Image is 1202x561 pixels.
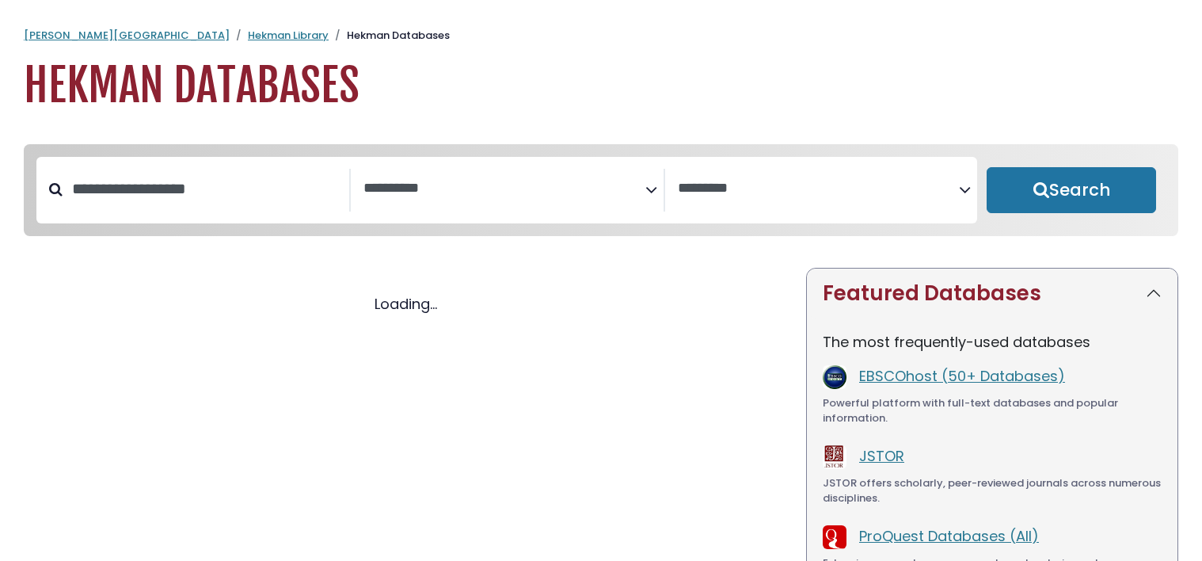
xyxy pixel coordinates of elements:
[859,446,904,466] a: JSTOR
[329,28,450,44] li: Hekman Databases
[823,395,1162,426] div: Powerful platform with full-text databases and popular information.
[248,28,329,43] a: Hekman Library
[823,475,1162,506] div: JSTOR offers scholarly, peer-reviewed journals across numerous disciplines.
[807,269,1177,319] button: Featured Databases
[24,28,230,43] a: [PERSON_NAME][GEOGRAPHIC_DATA]
[63,176,349,202] input: Search database by title or keyword
[363,181,645,197] textarea: Search
[859,366,1065,386] a: EBSCOhost (50+ Databases)
[24,59,1178,113] h1: Hekman Databases
[859,526,1039,546] a: ProQuest Databases (All)
[678,181,960,197] textarea: Search
[823,331,1162,353] p: The most frequently-used databases
[24,144,1178,236] nav: Search filters
[24,28,1178,44] nav: breadcrumb
[24,293,787,315] div: Loading...
[987,167,1156,213] button: Submit for Search Results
